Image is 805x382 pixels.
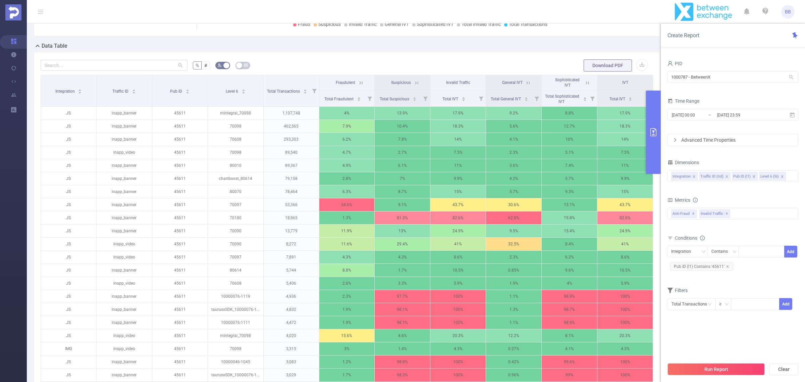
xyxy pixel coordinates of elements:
[264,277,319,290] p: 5,406
[319,251,375,264] p: 4.3%
[132,88,136,90] i: icon: caret-up
[375,290,430,303] p: 97.7%
[41,107,96,120] p: JS
[375,159,430,172] p: 6.1%
[726,265,729,268] i: icon: close
[628,96,632,100] div: Sort
[486,238,541,250] p: 32.5%
[583,96,587,100] div: Sort
[430,120,486,133] p: 18.3%
[97,185,152,198] p: inapp_banner
[597,185,653,198] p: 15%
[486,172,541,185] p: 4.2%
[264,133,319,146] p: 293,303
[357,98,361,100] i: icon: caret-down
[41,60,187,70] input: Search...
[264,211,319,224] p: 18,965
[218,63,222,67] i: icon: bg-colors
[132,88,136,92] div: Sort
[486,146,541,159] p: 2.3%
[542,264,597,277] p: 9.6%
[319,107,375,120] p: 4%
[41,120,96,133] p: JS
[318,21,341,27] span: Suspicious
[264,251,319,264] p: 7,891
[152,251,208,264] p: 45611
[486,185,541,198] p: 5.7%
[597,211,653,224] p: 82.6%
[667,61,673,66] i: icon: user
[430,211,486,224] p: 82.6%
[375,120,430,133] p: 10.4%
[643,90,653,106] i: Filter menu
[267,89,301,94] span: Total Transactions
[597,264,653,277] p: 10.5%
[430,198,486,211] p: 43.7%
[583,98,587,100] i: icon: caret-down
[152,133,208,146] p: 45611
[486,225,541,237] p: 9.5%
[711,246,733,257] div: Contains
[667,98,699,104] span: Time Range
[208,146,263,159] p: 70098
[725,175,729,179] i: icon: close
[226,89,239,94] span: Level 6
[208,238,263,250] p: 70090
[152,185,208,198] p: 45611
[542,303,597,316] p: 98.7%
[41,290,96,303] p: JS
[502,80,523,85] span: General IVT
[97,264,152,277] p: inapp_banner
[629,96,632,98] i: icon: caret-up
[430,251,486,264] p: 8.6%
[699,172,731,181] li: Traffic ID (tid)
[41,238,96,250] p: JS
[375,146,430,159] p: 2.7%
[208,120,263,133] p: 70098
[486,211,541,224] p: 62.8%
[542,198,597,211] p: 13.1%
[208,251,263,264] p: 70097
[597,290,653,303] p: 100%
[769,363,798,375] button: Clear
[152,159,208,172] p: 45611
[430,107,486,120] p: 17.9%
[671,172,698,181] li: Integration
[375,211,430,224] p: 81.3%
[430,159,486,172] p: 11%
[319,146,375,159] p: 4.7%
[152,146,208,159] p: 45611
[542,185,597,198] p: 9.3%
[41,225,96,237] p: JS
[324,97,355,101] span: Total Fraudulent
[319,185,375,198] p: 6.3%
[42,42,67,50] h2: Data Table
[97,316,152,329] p: inapp_banner
[545,94,579,104] span: Total Sophisticated IVT
[597,225,653,237] p: 24.9%
[597,107,653,120] p: 17.9%
[152,198,208,211] p: 45611
[716,110,771,120] input: End date
[375,225,430,237] p: 13%
[430,316,486,329] p: 100%
[629,98,632,100] i: icon: caret-down
[700,236,705,240] i: icon: info-circle
[583,96,587,98] i: icon: caret-up
[375,198,430,211] p: 9.1%
[584,59,632,71] button: Download PDF
[208,172,263,185] p: chartboost_80614
[430,238,486,250] p: 41%
[699,209,730,218] span: Invalid Traffic
[41,133,96,146] p: JS
[264,146,319,159] p: 89,540
[413,96,417,98] i: icon: caret-up
[524,96,528,100] div: Sort
[152,277,208,290] p: 45611
[41,264,96,277] p: JS
[667,32,699,39] span: Create Report
[486,277,541,290] p: 1.9%
[357,96,361,98] i: icon: caret-up
[597,198,653,211] p: 43.7%
[446,80,470,85] span: Invalid Traffic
